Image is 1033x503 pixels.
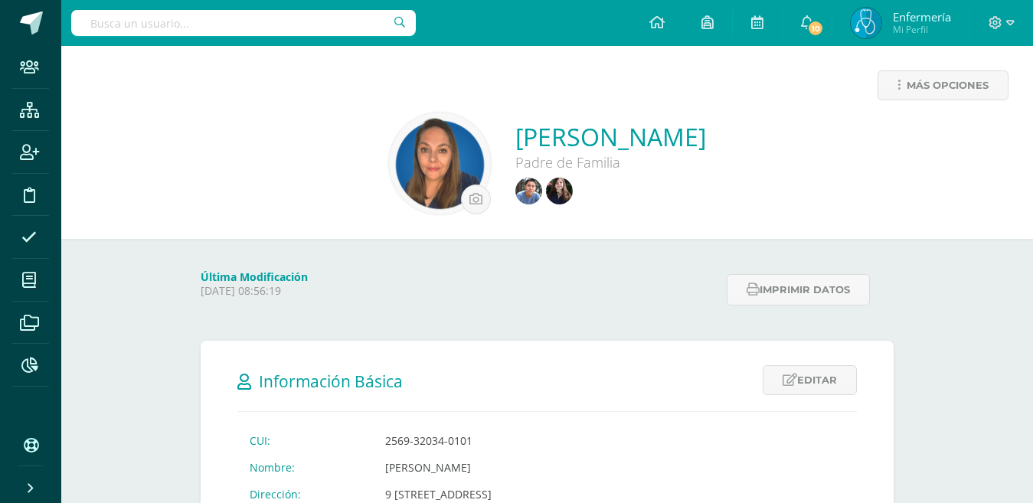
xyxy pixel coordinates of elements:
a: Más opciones [878,70,1008,100]
input: Busca un usuario... [71,10,416,36]
img: fc416a9e180787bc47133a9f16b7b86f.png [515,178,542,204]
td: 2569-32034-0101 [373,427,577,454]
span: 10 [807,20,824,37]
span: Más opciones [907,71,989,100]
img: 64080c7879bc1fe085c819706544c523.png [392,116,488,211]
td: [PERSON_NAME] [373,454,577,481]
span: Mi Perfil [893,23,951,36]
div: Padre de Familia [515,153,706,171]
td: Nombre: [237,454,373,481]
img: aa4f30ea005d28cfb9f9341ec9462115.png [851,8,881,38]
button: Imprimir datos [727,274,870,305]
td: CUI: [237,427,373,454]
a: [PERSON_NAME] [515,120,706,153]
p: [DATE] 08:56:19 [201,284,718,298]
span: Enfermería [893,9,951,24]
h4: Última Modificación [201,269,718,284]
img: bfd40cc298c9d1c73f9a97e9c5dc930f.png [546,178,573,204]
span: Información Básica [259,371,403,392]
a: Editar [763,365,857,395]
